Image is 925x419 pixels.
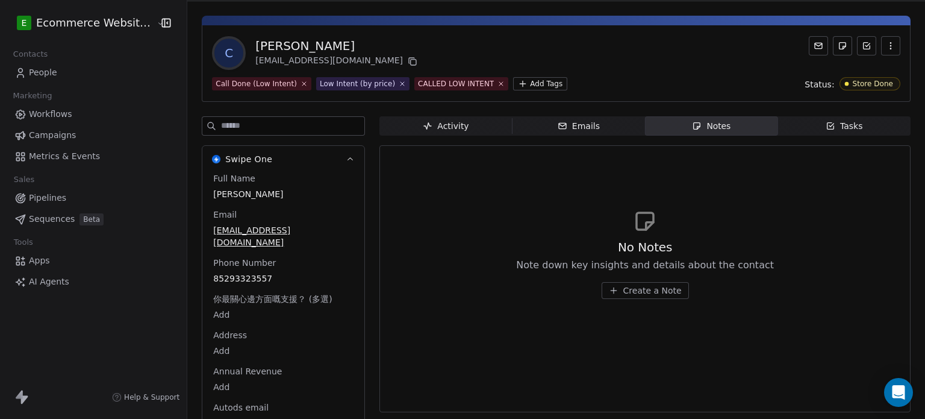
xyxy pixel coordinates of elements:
span: Create a Note [623,285,682,297]
span: People [29,66,57,79]
div: Tasks [826,120,863,133]
div: Low Intent (by price) [320,78,395,89]
span: 你最關心邊方面嘅支援？ (多選) [211,293,334,305]
span: Ecommerce Website Builder [36,15,154,31]
div: Call Done (Low Intent) [216,78,297,89]
span: Campaigns [29,129,76,142]
span: Autods email [211,402,271,414]
span: Address [211,329,249,341]
a: AI Agents [10,272,177,292]
span: Help & Support [124,392,179,402]
a: SequencesBeta [10,209,177,229]
span: AI Agents [29,276,69,288]
div: Emails [558,120,600,133]
button: EEcommerce Website Builder [14,13,148,33]
a: People [10,63,177,83]
span: [PERSON_NAME] [213,188,353,200]
span: 85293323557 [213,273,353,285]
a: Workflows [10,104,177,124]
div: Open Intercom Messenger [884,378,913,407]
span: Email [211,209,239,221]
span: Add [213,381,353,393]
a: Campaigns [10,125,177,145]
span: C [214,39,243,68]
span: Note down key insights and details about the contact [516,258,774,273]
img: Swipe One [212,155,220,163]
a: Apps [10,251,177,271]
span: Add [213,309,353,321]
span: Workflows [29,108,72,121]
span: [EMAIL_ADDRESS][DOMAIN_NAME] [213,224,353,248]
button: Swipe OneSwipe One [202,146,364,172]
a: Help & Support [112,392,179,402]
div: [PERSON_NAME] [255,37,420,54]
span: Tools [8,233,38,251]
span: Add [213,345,353,357]
button: Add Tags [513,77,567,90]
span: Annual Revenue [211,365,284,377]
span: Pipelines [29,192,66,204]
a: Pipelines [10,188,177,208]
div: Activity [423,120,469,133]
span: Metrics & Events [29,150,100,163]
div: CALLED LOW INTENT [418,78,494,89]
span: Beta [79,213,104,225]
span: Marketing [8,87,57,105]
span: Full Name [211,172,258,184]
span: Swipe One [225,153,272,165]
span: No Notes [618,239,673,256]
div: [EMAIL_ADDRESS][DOMAIN_NAME] [255,54,420,69]
span: Apps [29,254,50,267]
span: Phone Number [211,257,278,269]
div: Store Done [853,80,893,88]
span: Contacts [8,45,53,63]
span: Status: [805,78,834,90]
span: E [22,17,27,29]
span: Sales [8,171,40,189]
a: Metrics & Events [10,146,177,166]
span: Sequences [29,213,75,225]
button: Create a Note [602,282,689,299]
